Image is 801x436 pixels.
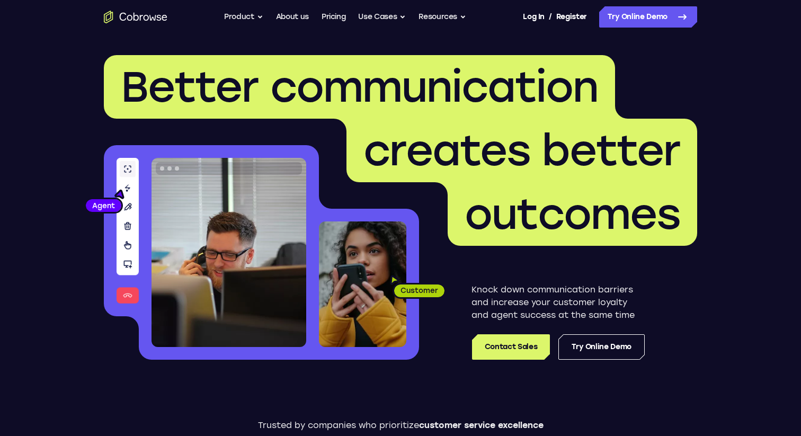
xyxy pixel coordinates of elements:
button: Product [224,6,263,28]
a: Log In [523,6,544,28]
a: Go to the home page [104,11,167,23]
span: outcomes [465,189,680,239]
span: / [549,11,552,23]
a: Register [556,6,587,28]
button: Use Cases [358,6,406,28]
span: customer service excellence [419,420,544,430]
a: Contact Sales [472,334,550,360]
button: Resources [419,6,466,28]
span: Better communication [121,61,598,112]
a: Pricing [322,6,346,28]
p: Knock down communication barriers and increase your customer loyalty and agent success at the sam... [471,283,645,322]
a: Try Online Demo [599,6,697,28]
span: creates better [363,125,680,176]
img: A customer holding their phone [319,221,406,347]
a: About us [276,6,309,28]
img: A customer support agent talking on the phone [152,158,306,347]
a: Try Online Demo [558,334,645,360]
